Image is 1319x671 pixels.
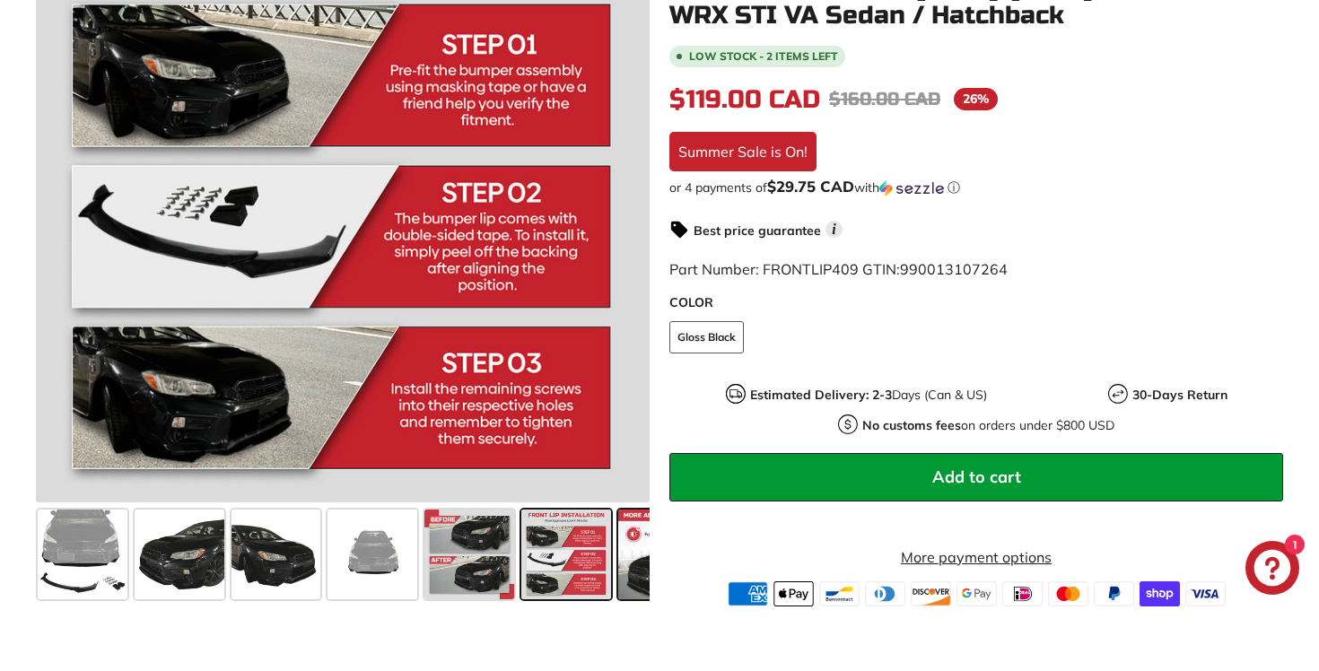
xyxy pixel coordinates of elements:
span: 26% [954,88,998,110]
img: master [1048,581,1088,606]
strong: Best price guarantee [694,222,821,239]
label: COLOR [669,293,1283,312]
img: american_express [728,581,768,606]
p: on orders under $800 USD [862,416,1114,435]
p: Days (Can & US) [750,386,987,405]
img: diners_club [865,581,905,606]
img: paypal [1094,581,1134,606]
strong: 30-Days Return [1132,387,1227,403]
img: ideal [1002,581,1043,606]
span: 990013107264 [900,260,1008,278]
span: $29.75 CAD [767,177,854,196]
img: bancontact [819,581,860,606]
img: Sezzle [879,180,944,196]
button: Add to cart [669,453,1283,501]
img: google_pay [956,581,997,606]
span: Low stock - 2 items left [689,51,838,62]
img: visa [1185,581,1226,606]
img: shopify_pay [1140,581,1180,606]
strong: No customs fees [862,417,961,433]
span: $160.00 CAD [829,88,940,110]
span: i [825,221,843,238]
span: Add to cart [932,466,1021,487]
span: Part Number: FRONTLIP409 GTIN: [669,260,1008,278]
div: or 4 payments of$29.75 CADwithSezzle Click to learn more about Sezzle [669,179,1283,196]
img: apple_pay [773,581,814,606]
div: Summer Sale is On! [669,132,817,171]
a: More payment options [669,546,1283,568]
img: discover [911,581,951,606]
span: $119.00 CAD [669,84,820,115]
strong: Estimated Delivery: 2-3 [750,387,892,403]
inbox-online-store-chat: Shopify online store chat [1240,541,1305,599]
div: or 4 payments of with [669,179,1283,196]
